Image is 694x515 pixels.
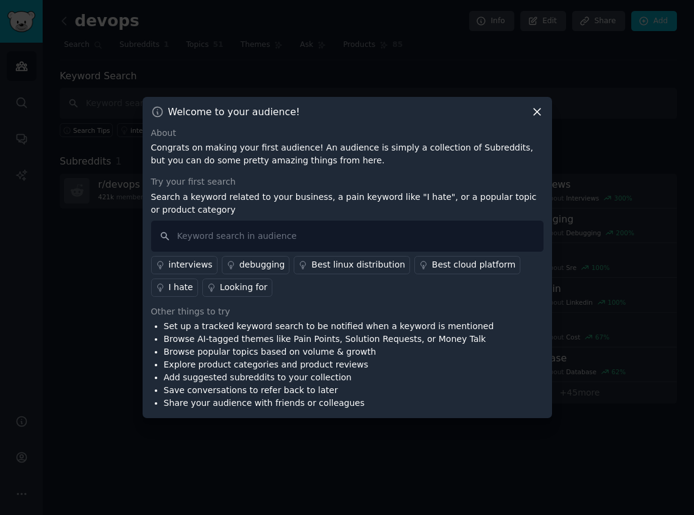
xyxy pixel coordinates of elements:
[202,279,272,297] a: Looking for
[220,281,267,294] div: Looking for
[151,221,544,252] input: Keyword search in audience
[169,258,213,271] div: interviews
[151,279,198,297] a: I hate
[311,258,405,271] div: Best linux distribution
[164,333,494,346] li: Browse AI-tagged themes like Pain Points, Solution Requests, or Money Talk
[222,256,290,274] a: debugging
[169,281,193,294] div: I hate
[151,191,544,216] p: Search a keyword related to your business, a pain keyword like "I hate", or a popular topic or pr...
[239,258,285,271] div: debugging
[164,384,494,397] li: Save conversations to refer back to later
[432,258,515,271] div: Best cloud platform
[151,141,544,167] p: Congrats on making your first audience! An audience is simply a collection of Subreddits, but you...
[164,346,494,358] li: Browse popular topics based on volume & growth
[294,256,410,274] a: Best linux distribution
[164,397,494,410] li: Share your audience with friends or colleagues
[151,176,544,188] div: Try your first search
[151,305,544,318] div: Other things to try
[164,358,494,371] li: Explore product categories and product reviews
[151,127,544,140] div: About
[164,371,494,384] li: Add suggested subreddits to your collection
[168,105,300,118] h3: Welcome to your audience!
[164,320,494,333] li: Set up a tracked keyword search to be notified when a keyword is mentioned
[151,256,218,274] a: interviews
[414,256,520,274] a: Best cloud platform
